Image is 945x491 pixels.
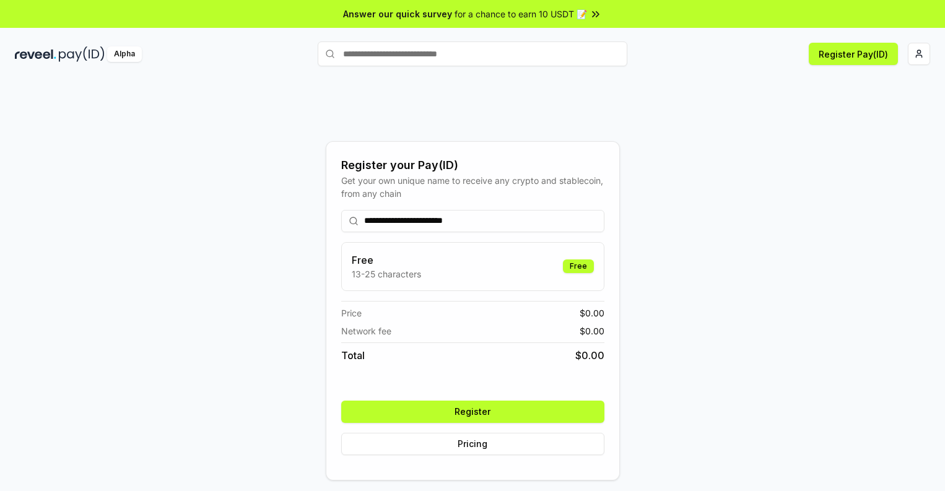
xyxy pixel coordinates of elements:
[15,46,56,62] img: reveel_dark
[580,324,604,337] span: $ 0.00
[341,401,604,423] button: Register
[341,324,391,337] span: Network fee
[341,348,365,363] span: Total
[455,7,587,20] span: for a chance to earn 10 USDT 📝
[352,267,421,280] p: 13-25 characters
[809,43,898,65] button: Register Pay(ID)
[343,7,452,20] span: Answer our quick survey
[580,306,604,319] span: $ 0.00
[575,348,604,363] span: $ 0.00
[341,433,604,455] button: Pricing
[107,46,142,62] div: Alpha
[341,157,604,174] div: Register your Pay(ID)
[352,253,421,267] h3: Free
[563,259,594,273] div: Free
[341,174,604,200] div: Get your own unique name to receive any crypto and stablecoin, from any chain
[59,46,105,62] img: pay_id
[341,306,362,319] span: Price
